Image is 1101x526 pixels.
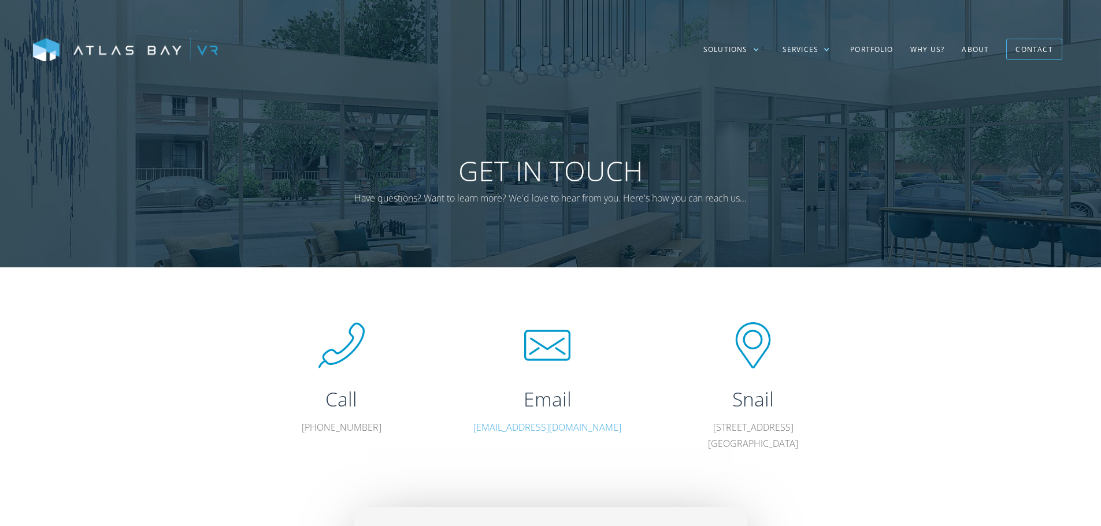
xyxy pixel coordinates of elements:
h2: Call [264,386,420,413]
a: About [953,33,998,66]
div: Services [783,44,819,55]
a: Why US? [902,33,953,66]
h1: Get In Touch [349,154,753,188]
a: Contact [1006,39,1062,60]
p: [STREET_ADDRESS] [GEOGRAPHIC_DATA] [675,419,831,453]
a: Portfolio [841,33,902,66]
p: Have questions? Want to learn more? We'd love to hear from you. Here's how you can reach us... [349,190,753,207]
h2: Snail [675,386,831,413]
div: Services [771,33,842,66]
p: [PHONE_NUMBER] [264,419,420,436]
h2: Email [469,386,625,413]
a: [EMAIL_ADDRESS][DOMAIN_NAME] [473,421,621,434]
div: Solutions [703,44,748,55]
div: Contact [1015,40,1052,58]
img: Atlas Bay VR Logo [33,38,218,62]
div: Solutions [692,33,771,66]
